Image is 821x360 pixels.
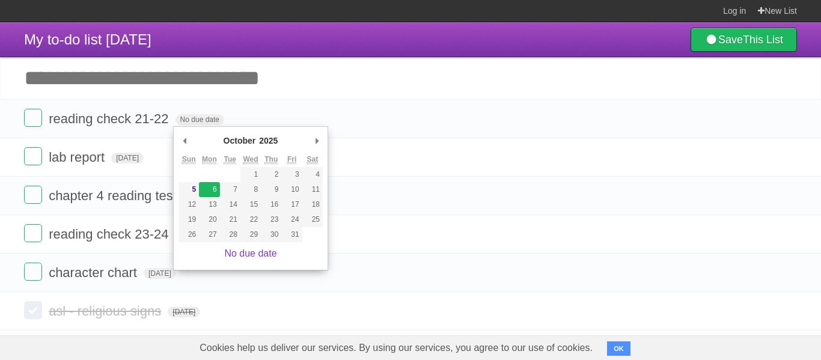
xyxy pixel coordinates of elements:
button: 18 [302,197,323,212]
a: SaveThis List [691,28,797,52]
abbr: Sunday [182,155,196,164]
span: lab report [49,150,108,165]
button: OK [607,341,630,356]
button: 15 [240,197,261,212]
button: 14 [220,197,240,212]
button: 27 [199,227,219,242]
abbr: Friday [287,155,296,164]
abbr: Thursday [264,155,278,164]
abbr: Wednesday [243,155,258,164]
button: 8 [240,182,261,197]
label: Done [24,109,42,127]
button: 17 [281,197,302,212]
abbr: Tuesday [224,155,236,164]
button: 23 [261,212,281,227]
label: Done [24,301,42,319]
label: Done [24,147,42,165]
span: No due date [175,114,224,125]
div: 2025 [257,132,279,150]
abbr: Monday [202,155,217,164]
b: This List [743,34,783,46]
button: 31 [281,227,302,242]
span: reading check 23-24 [49,227,171,242]
button: 2 [261,167,281,182]
button: 19 [179,212,199,227]
label: Done [24,186,42,204]
button: Next Month [311,132,323,150]
button: 7 [220,182,240,197]
span: Cookies help us deliver our services. By using our services, you agree to our use of cookies. [188,336,605,360]
span: [DATE] [111,153,144,163]
span: chapter 4 reading test [49,188,180,203]
abbr: Saturday [307,155,319,164]
button: 20 [199,212,219,227]
button: 26 [179,227,199,242]
div: October [222,132,258,150]
button: 5 [179,182,199,197]
button: 22 [240,212,261,227]
span: [DATE] [144,268,176,279]
button: 12 [179,197,199,212]
span: asl - religious signs [49,304,164,319]
button: 29 [240,227,261,242]
button: 25 [302,212,323,227]
button: 3 [281,167,302,182]
button: Previous Month [179,132,191,150]
button: 30 [261,227,281,242]
button: 10 [281,182,302,197]
label: Done [24,224,42,242]
button: 11 [302,182,323,197]
a: No due date [224,248,276,258]
span: reading check 21-22 [49,111,171,126]
button: 9 [261,182,281,197]
button: 6 [199,182,219,197]
button: 13 [199,197,219,212]
button: 28 [220,227,240,242]
label: Done [24,263,42,281]
button: 1 [240,167,261,182]
span: My to-do list [DATE] [24,31,151,47]
button: 21 [220,212,240,227]
span: character chart [49,265,140,280]
button: 16 [261,197,281,212]
span: [DATE] [168,307,200,317]
button: 4 [302,167,323,182]
button: 24 [281,212,302,227]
